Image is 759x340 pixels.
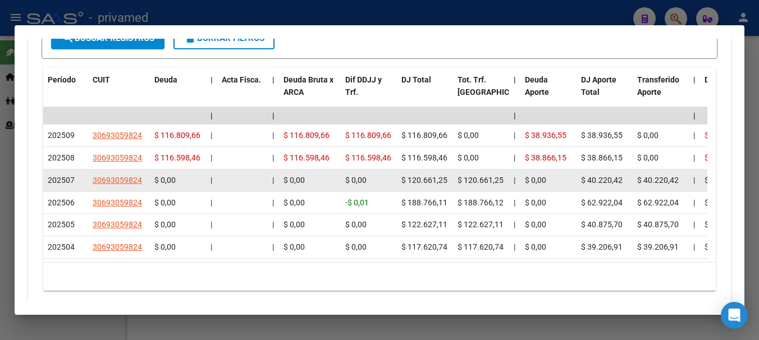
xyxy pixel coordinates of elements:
[93,75,110,84] span: CUIT
[211,198,212,207] span: |
[458,198,504,207] span: $ 188.766,12
[401,176,447,185] span: $ 120.661,25
[272,198,274,207] span: |
[284,176,305,185] span: $ 0,00
[93,242,142,251] span: 30693059824
[458,153,479,162] span: $ 0,00
[211,131,212,140] span: |
[211,153,212,162] span: |
[633,68,689,117] datatable-header-cell: Transferido Aporte
[525,131,566,140] span: $ 38.936,55
[284,220,305,229] span: $ 0,00
[458,131,479,140] span: $ 0,00
[93,176,142,185] span: 30693059824
[705,220,726,229] span: $ 0,00
[401,153,447,162] span: $ 116.598,46
[206,68,217,117] datatable-header-cell: |
[637,75,679,97] span: Transferido Aporte
[184,33,264,43] span: Borrar Filtros
[154,176,176,185] span: $ 0,00
[520,68,577,117] datatable-header-cell: Deuda Aporte
[211,75,213,84] span: |
[705,131,746,140] span: $ 77.873,11
[93,198,142,207] span: 30693059824
[693,131,695,140] span: |
[222,75,261,84] span: Acta Fisca.
[345,220,367,229] span: $ 0,00
[48,75,76,84] span: Período
[693,111,696,120] span: |
[48,220,75,229] span: 202505
[525,153,566,162] span: $ 38.866,15
[689,68,700,117] datatable-header-cell: |
[401,198,447,207] span: $ 188.766,11
[514,131,515,140] span: |
[268,68,279,117] datatable-header-cell: |
[705,242,726,251] span: $ 0,00
[345,75,382,97] span: Dif DDJJ y Trf.
[705,176,726,185] span: $ 0,00
[284,131,330,140] span: $ 116.809,66
[341,68,397,117] datatable-header-cell: Dif DDJJ y Trf.
[284,75,333,97] span: Deuda Bruta x ARCA
[397,68,453,117] datatable-header-cell: DJ Total
[581,220,623,229] span: $ 40.875,70
[48,242,75,251] span: 202504
[284,153,330,162] span: $ 116.598,46
[637,153,659,162] span: $ 0,00
[272,75,275,84] span: |
[401,220,447,229] span: $ 122.627,11
[525,75,549,97] span: Deuda Aporte
[154,198,176,207] span: $ 0,00
[401,242,447,251] span: $ 117.620,74
[514,242,515,251] span: |
[581,242,623,251] span: $ 39.206,91
[581,176,623,185] span: $ 40.220,42
[401,131,447,140] span: $ 116.809,66
[345,153,391,162] span: $ 116.598,46
[217,68,268,117] datatable-header-cell: Acta Fisca.
[93,220,142,229] span: 30693059824
[345,131,391,140] span: $ 116.809,66
[211,220,212,229] span: |
[693,242,695,251] span: |
[525,198,546,207] span: $ 0,00
[637,131,659,140] span: $ 0,00
[154,75,177,84] span: Deuda
[154,131,200,140] span: $ 116.809,66
[637,176,679,185] span: $ 40.220,42
[345,242,367,251] span: $ 0,00
[345,198,369,207] span: -$ 0,01
[272,153,274,162] span: |
[150,68,206,117] datatable-header-cell: Deuda
[509,68,520,117] datatable-header-cell: |
[453,68,509,117] datatable-header-cell: Tot. Trf. Bruto
[581,153,623,162] span: $ 38.866,15
[637,242,679,251] span: $ 39.206,91
[705,75,751,84] span: Deuda Contr.
[284,242,305,251] span: $ 0,00
[525,220,546,229] span: $ 0,00
[514,198,515,207] span: |
[693,75,696,84] span: |
[581,131,623,140] span: $ 38.936,55
[211,111,213,120] span: |
[93,153,142,162] span: 30693059824
[458,176,504,185] span: $ 120.661,25
[211,242,212,251] span: |
[637,198,679,207] span: $ 62.922,04
[458,242,504,251] span: $ 117.620,74
[48,131,75,140] span: 202509
[721,302,748,329] div: Open Intercom Messenger
[279,68,341,117] datatable-header-cell: Deuda Bruta x ARCA
[88,68,150,117] datatable-header-cell: CUIT
[514,153,515,162] span: |
[458,220,504,229] span: $ 122.627,11
[154,153,200,162] span: $ 116.598,46
[43,68,88,117] datatable-header-cell: Período
[154,242,176,251] span: $ 0,00
[272,220,274,229] span: |
[693,176,695,185] span: |
[581,75,616,97] span: DJ Aporte Total
[514,75,516,84] span: |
